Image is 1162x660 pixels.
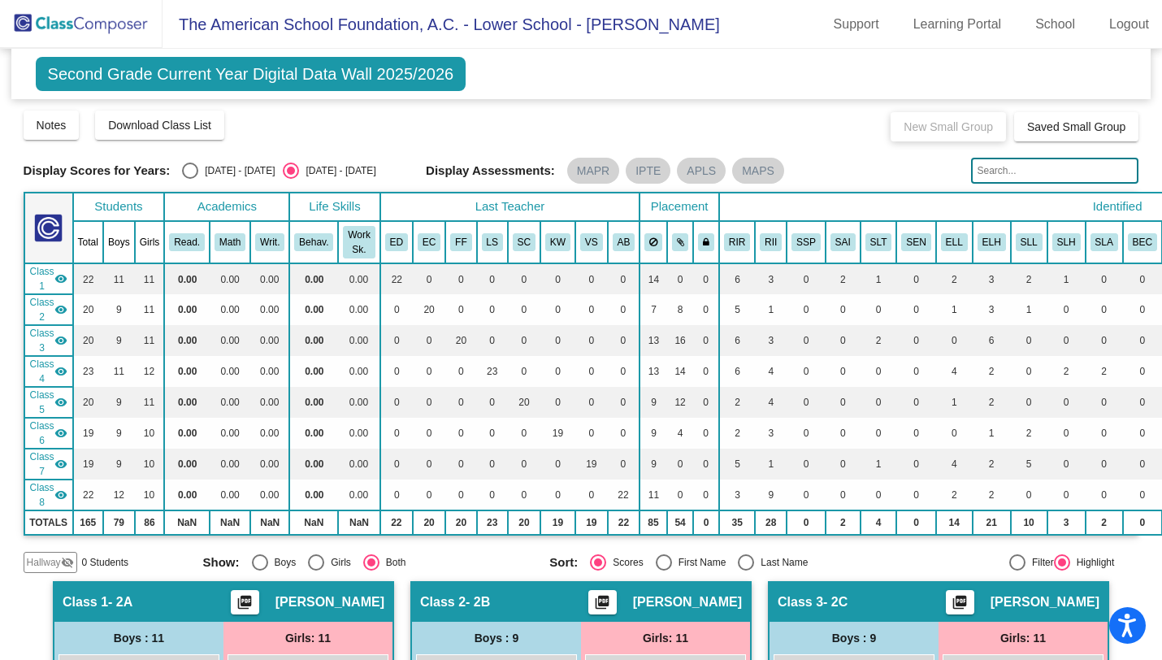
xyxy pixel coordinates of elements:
[338,418,379,449] td: 0.00
[861,418,897,449] td: 0
[1011,263,1047,294] td: 2
[861,263,897,294] td: 1
[54,427,67,440] mat-icon: visibility
[508,294,540,325] td: 0
[575,356,608,387] td: 0
[1123,294,1162,325] td: 0
[693,221,719,263] th: Keep with teacher
[613,233,635,251] button: AB
[103,356,135,387] td: 11
[380,294,413,325] td: 0
[1123,418,1162,449] td: 0
[477,221,508,263] th: Lisa Stewart
[135,325,165,356] td: 11
[901,233,930,251] button: SEN
[413,356,445,387] td: 0
[900,11,1015,37] a: Learning Portal
[1096,11,1162,37] a: Logout
[677,158,726,184] mat-chip: APLS
[540,387,575,418] td: 0
[164,387,210,418] td: 0.00
[787,356,826,387] td: 0
[936,263,973,294] td: 2
[787,221,826,263] th: Student Success Plan
[973,325,1011,356] td: 6
[719,387,755,418] td: 2
[103,418,135,449] td: 9
[608,221,640,263] th: Alexandra Baker
[608,325,640,356] td: 0
[215,233,245,251] button: Math
[54,365,67,378] mat-icon: visibility
[608,387,640,418] td: 0
[210,418,250,449] td: 0.00
[588,590,617,614] button: Print Students Details
[73,263,103,294] td: 22
[164,193,289,221] th: Academics
[567,158,619,184] mat-chip: MAPR
[54,396,67,409] mat-icon: visibility
[1123,325,1162,356] td: 0
[719,221,755,263] th: Regular Reading Intervention
[826,387,861,418] td: 0
[826,418,861,449] td: 0
[791,233,821,251] button: SSP
[640,387,667,418] td: 9
[719,294,755,325] td: 5
[936,418,973,449] td: 0
[30,388,54,417] span: Class 5
[540,263,575,294] td: 0
[693,325,719,356] td: 0
[936,221,973,263] th: English Language Learner (Low)
[210,387,250,418] td: 0.00
[1047,418,1086,449] td: 0
[231,590,259,614] button: Print Students Details
[755,263,787,294] td: 3
[164,294,210,325] td: 0.00
[978,233,1006,251] button: ELH
[1011,294,1047,325] td: 1
[575,263,608,294] td: 0
[210,449,250,480] td: 0.00
[413,221,445,263] th: Emma Cranley
[37,119,67,132] span: Notes
[1016,233,1043,251] button: SLL
[640,294,667,325] td: 7
[626,158,670,184] mat-chip: IPTE
[575,418,608,449] td: 0
[640,193,719,221] th: Placement
[640,263,667,294] td: 14
[667,263,694,294] td: 0
[787,325,826,356] td: 0
[450,233,471,251] button: FF
[289,294,338,325] td: 0.00
[338,294,379,325] td: 0.00
[477,387,508,418] td: 0
[250,325,289,356] td: 0.00
[693,263,719,294] td: 0
[445,387,476,418] td: 0
[95,111,224,140] button: Download Class List
[508,356,540,387] td: 0
[861,294,897,325] td: 0
[426,163,555,178] span: Display Assessments:
[250,387,289,418] td: 0.00
[1047,387,1086,418] td: 0
[73,449,103,480] td: 19
[103,263,135,294] td: 11
[608,356,640,387] td: 0
[826,356,861,387] td: 0
[103,449,135,480] td: 9
[1128,233,1157,251] button: BEC
[787,418,826,449] td: 0
[941,233,968,251] button: ELL
[210,294,250,325] td: 0.00
[936,387,973,418] td: 1
[299,163,375,178] div: [DATE] - [DATE]
[30,419,54,448] span: Class 6
[608,418,640,449] td: 0
[1047,263,1086,294] td: 1
[210,356,250,387] td: 0.00
[667,356,694,387] td: 14
[54,272,67,285] mat-icon: visibility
